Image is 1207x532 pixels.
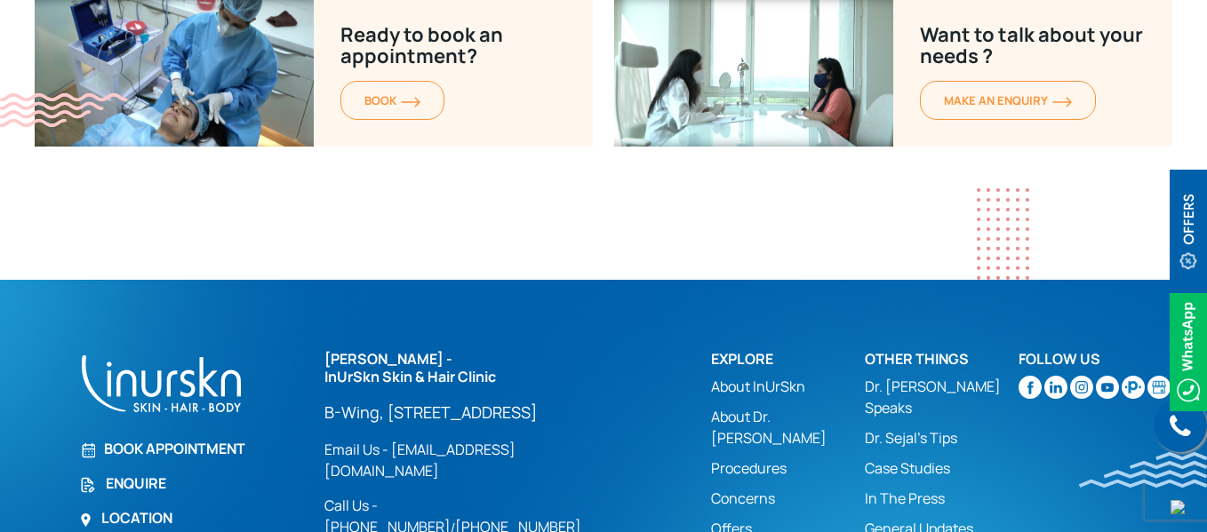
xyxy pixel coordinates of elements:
[79,507,303,528] a: Location
[1096,376,1119,399] img: youtube
[1052,97,1072,107] img: orange-arrow.svg
[920,81,1096,120] a: MAKE AN enquiry
[711,406,865,449] a: About Dr. [PERSON_NAME]
[711,457,865,479] a: Procedures
[920,24,1146,67] p: Want to talk about your needs ?
[79,513,92,527] img: Location
[1170,293,1207,411] img: Whatsappicon
[865,488,1019,509] a: In The Press
[79,476,97,494] img: Enquire
[1019,351,1172,368] h2: Follow Us
[79,442,95,458] img: Book Appointment
[1122,376,1145,399] img: sejal-saheta-dermatologist
[79,438,303,459] a: Book Appointment
[1019,376,1042,399] img: facebook
[865,427,1019,449] a: Dr. Sejal's Tips
[340,24,566,67] p: Ready to book an appointment?
[1079,452,1207,488] img: bluewave
[79,472,303,494] a: Enquire
[865,376,1019,418] a: Dr. [PERSON_NAME] Speaks
[1170,170,1207,288] img: offerBt
[1170,340,1207,360] a: Whatsappicon
[364,92,420,108] span: BOOK
[977,188,1029,280] img: dotes1
[1070,376,1093,399] img: instagram
[711,351,865,368] h2: Explore
[401,97,420,107] img: orange-arrow.svg
[1171,500,1185,514] img: up-blue-arrow.svg
[711,488,865,509] a: Concerns
[711,376,865,397] a: About InUrSkn
[1147,376,1171,399] img: Skin-and-Hair-Clinic
[324,351,619,385] h2: [PERSON_NAME] - InUrSkn Skin & Hair Clinic
[865,351,1019,368] h2: Other Things
[324,439,619,481] a: Email Us - [EMAIL_ADDRESS][DOMAIN_NAME]
[865,457,1019,479] a: Case Studies
[324,401,619,423] a: B-Wing, [STREET_ADDRESS]
[79,351,244,416] img: inurskn-footer-logo
[944,92,1072,108] span: MAKE AN enquiry
[340,81,444,120] a: BOOK
[1044,376,1067,399] img: linkedin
